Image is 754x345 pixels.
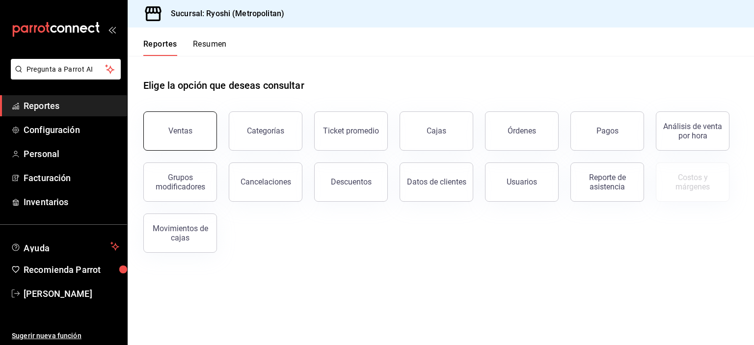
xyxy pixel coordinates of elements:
span: Inventarios [24,195,119,209]
span: Reportes [24,99,119,112]
div: Cancelaciones [241,177,291,186]
button: Datos de clientes [400,162,473,202]
span: Pregunta a Parrot AI [27,64,106,75]
div: Ticket promedio [323,126,379,135]
div: Análisis de venta por hora [662,122,723,140]
button: Análisis de venta por hora [656,111,729,151]
span: Personal [24,147,119,160]
button: Contrata inventarios para ver este reporte [656,162,729,202]
button: Reporte de asistencia [570,162,644,202]
div: Datos de clientes [407,177,466,186]
span: [PERSON_NAME] [24,287,119,300]
a: Cajas [400,111,473,151]
span: Ayuda [24,240,107,252]
button: Movimientos de cajas [143,213,217,253]
div: Cajas [427,125,447,137]
button: Reportes [143,39,177,56]
div: Categorías [247,126,284,135]
span: Recomienda Parrot [24,263,119,276]
button: Pregunta a Parrot AI [11,59,121,80]
a: Pregunta a Parrot AI [7,71,121,81]
div: Descuentos [331,177,372,186]
div: Costos y márgenes [662,173,723,191]
h1: Elige la opción que deseas consultar [143,78,304,93]
button: Grupos modificadores [143,162,217,202]
h3: Sucursal: Ryoshi (Metropolitan) [163,8,284,20]
div: Grupos modificadores [150,173,211,191]
div: Movimientos de cajas [150,224,211,242]
button: Ventas [143,111,217,151]
span: Sugerir nueva función [12,331,119,341]
div: Usuarios [507,177,537,186]
button: Cancelaciones [229,162,302,202]
button: Resumen [193,39,227,56]
button: Categorías [229,111,302,151]
span: Configuración [24,123,119,136]
span: Facturación [24,171,119,185]
button: open_drawer_menu [108,26,116,33]
div: Reporte de asistencia [577,173,638,191]
button: Órdenes [485,111,559,151]
div: Ventas [168,126,192,135]
button: Pagos [570,111,644,151]
div: Órdenes [508,126,536,135]
button: Usuarios [485,162,559,202]
button: Ticket promedio [314,111,388,151]
button: Descuentos [314,162,388,202]
div: Pagos [596,126,619,135]
div: navigation tabs [143,39,227,56]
